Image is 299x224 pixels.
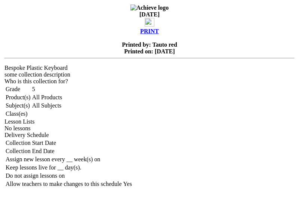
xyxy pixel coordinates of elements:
[32,102,62,109] td: All Subjects
[5,156,122,163] td: Assign new lesson every __ week(s) on
[4,125,295,132] div: No lessons
[4,78,295,85] div: Who is this collection for?
[4,35,295,55] div: Printed by: Tauto red Printed on: [DATE]
[5,147,122,155] td: Collection End Date
[140,28,159,34] a: PRINT
[5,85,31,93] td: Grade
[5,172,122,180] td: Do not assign lessons on
[4,71,295,78] div: some collection description
[4,118,295,125] div: Lesson Lists
[4,132,295,139] div: Delivery Schedule
[4,11,295,18] div: [DATE]
[5,164,122,171] td: Keep lessons live for __ day(s).
[32,85,62,93] td: 5
[5,139,122,147] td: Collection Start Date
[5,180,122,188] td: Allow teachers to make changes to this schedule
[4,65,295,71] div: Bespoke Plastic Keyboard
[130,4,169,11] img: Achieve logo
[5,102,31,109] td: Subject(s)
[5,110,31,118] td: Class(es)
[123,180,132,188] td: Yes
[5,94,31,101] td: Product(s)
[32,94,62,101] td: All Products
[145,18,154,27] img: print.gif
